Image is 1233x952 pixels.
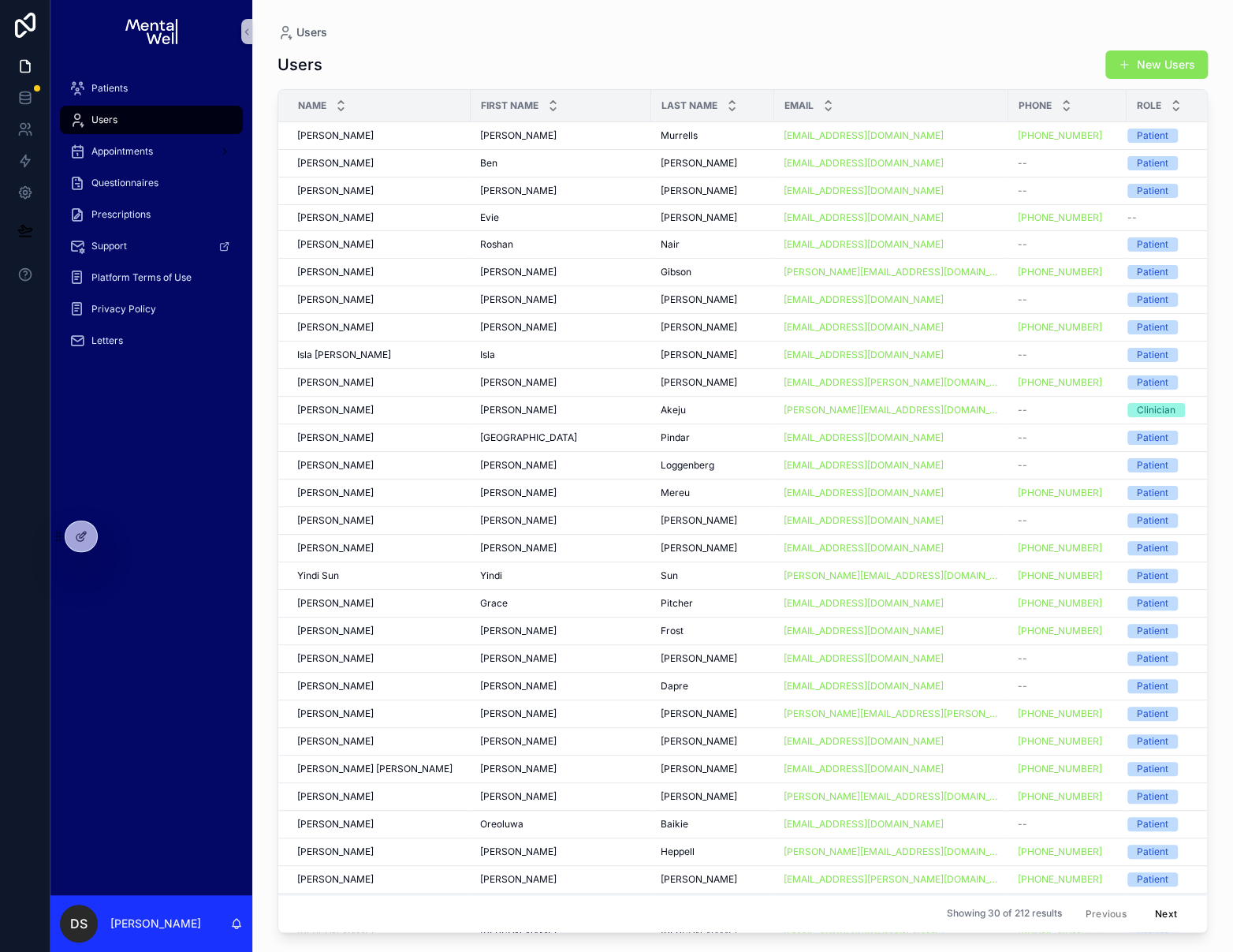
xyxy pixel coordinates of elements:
[784,569,999,582] a: [PERSON_NAME][EMAIL_ADDRESS][DOMAIN_NAME]
[1018,157,1027,170] span: --
[1018,652,1027,665] span: --
[480,349,642,361] a: Isla
[1137,707,1168,721] div: Patient
[784,625,944,637] a: [EMAIL_ADDRESS][DOMAIN_NAME]
[1018,293,1117,306] a: --
[784,487,999,499] a: [EMAIL_ADDRESS][DOMAIN_NAME]
[480,238,513,251] span: Roshan
[297,293,374,306] span: [PERSON_NAME]
[1137,734,1168,749] div: Patient
[480,431,577,444] span: [GEOGRAPHIC_DATA]
[784,321,999,334] a: [EMAIL_ADDRESS][DOMAIN_NAME]
[91,334,123,347] span: Letters
[1018,185,1117,197] a: --
[1018,597,1117,610] a: [PHONE_NUMBER]
[661,652,765,665] a: [PERSON_NAME]
[297,459,461,472] a: [PERSON_NAME]
[661,625,765,637] a: Frost
[1137,293,1168,307] div: Patient
[661,487,765,499] a: Mereu
[661,431,690,444] span: Pindar
[784,459,999,472] a: [EMAIL_ADDRESS][DOMAIN_NAME]
[1137,156,1168,170] div: Patient
[297,238,374,251] span: [PERSON_NAME]
[661,238,765,251] a: Nair
[1137,129,1168,143] div: Patient
[1137,458,1168,472] div: Patient
[661,157,765,170] a: [PERSON_NAME]
[297,487,374,499] span: [PERSON_NAME]
[480,293,557,306] span: [PERSON_NAME]
[1137,320,1168,334] div: Patient
[480,349,495,361] span: Isla
[784,185,999,197] a: [EMAIL_ADDRESS][DOMAIN_NAME]
[297,238,461,251] a: [PERSON_NAME]
[661,487,690,499] span: Mereu
[661,185,737,197] span: [PERSON_NAME]
[480,157,497,170] span: Ben
[480,185,557,197] span: [PERSON_NAME]
[50,63,252,375] div: scrollable content
[297,157,461,170] a: [PERSON_NAME]
[784,293,999,306] a: [EMAIL_ADDRESS][DOMAIN_NAME]
[60,327,243,355] a: Letters
[1018,707,1102,720] a: [PHONE_NUMBER]
[480,211,642,224] a: Evie
[1137,513,1168,528] div: Patient
[297,129,461,142] a: [PERSON_NAME]
[480,625,557,637] span: [PERSON_NAME]
[297,321,461,334] a: [PERSON_NAME]
[1018,569,1102,582] a: [PHONE_NUMBER]
[1018,680,1027,693] span: --
[784,376,999,389] a: [EMAIL_ADDRESS][PERSON_NAME][DOMAIN_NAME]
[297,542,461,554] a: [PERSON_NAME]
[60,232,243,260] a: Support
[297,211,461,224] a: [PERSON_NAME]
[661,652,737,665] span: [PERSON_NAME]
[297,459,374,472] span: [PERSON_NAME]
[784,266,999,278] a: [PERSON_NAME][EMAIL_ADDRESS][DOMAIN_NAME]
[661,569,765,582] a: Sun
[60,295,243,323] a: Privacy Policy
[1018,514,1117,527] a: --
[297,487,461,499] a: [PERSON_NAME]
[661,238,680,251] span: Nair
[480,376,642,389] a: [PERSON_NAME]
[480,680,557,693] span: [PERSON_NAME]
[480,569,502,582] span: Yindi
[1018,293,1027,306] span: --
[661,569,678,582] span: Sun
[1137,679,1168,693] div: Patient
[1018,514,1027,527] span: --
[480,293,642,306] a: [PERSON_NAME]
[784,404,999,416] a: [PERSON_NAME][EMAIL_ADDRESS][DOMAIN_NAME]
[480,459,642,472] a: [PERSON_NAME]
[784,459,944,472] a: [EMAIL_ADDRESS][DOMAIN_NAME]
[480,735,557,748] span: [PERSON_NAME]
[1018,542,1117,554] a: [PHONE_NUMBER]
[480,707,557,720] span: [PERSON_NAME]
[784,597,944,610] a: [EMAIL_ADDRESS][DOMAIN_NAME]
[297,542,374,554] span: [PERSON_NAME]
[480,597,508,610] span: Grace
[661,542,737,554] span: [PERSON_NAME]
[1137,431,1168,445] div: Patient
[297,680,374,693] span: [PERSON_NAME]
[480,652,557,665] span: [PERSON_NAME]
[297,349,461,361] a: Isla [PERSON_NAME]
[297,157,374,170] span: [PERSON_NAME]
[480,376,557,389] span: [PERSON_NAME]
[125,19,177,44] img: App logo
[297,321,374,334] span: [PERSON_NAME]
[1018,349,1117,361] a: --
[1018,266,1102,278] a: [PHONE_NUMBER]
[1137,541,1168,555] div: Patient
[661,157,737,170] span: [PERSON_NAME]
[1018,680,1117,693] a: --
[661,349,737,361] span: [PERSON_NAME]
[297,431,461,444] a: [PERSON_NAME]
[91,177,158,189] span: Questionnaires
[661,735,737,748] span: [PERSON_NAME]
[1018,459,1027,472] span: --
[91,208,151,221] span: Prescriptions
